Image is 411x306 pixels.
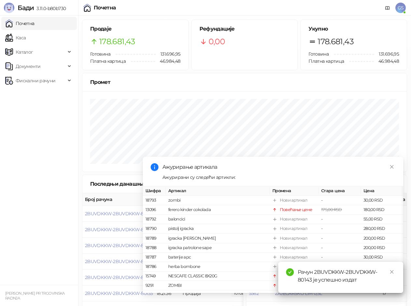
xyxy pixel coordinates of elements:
span: 175,00 RSD [321,207,342,212]
div: Нови артикал [280,225,307,232]
td: ZOMBI [166,290,270,300]
td: 30,00 RSD [361,253,403,262]
td: 30,00 RSD [361,196,403,205]
td: NESCAFE CLASSIC 8X20G [166,272,270,281]
span: info-circle [151,163,158,171]
div: Ажурирани су следећи артикли: [162,174,395,181]
span: 46.984,48 [374,58,399,65]
div: Рачун 2BUVDKKW-2BUVDKKW-80143 је успешно издат [298,268,395,284]
td: 18792 [143,215,166,224]
h5: Продаје [90,25,181,33]
th: Шифра [143,186,166,196]
td: herba bombone [166,262,270,272]
span: Бади [18,4,34,12]
span: Платна картица [90,58,126,64]
h5: Укупно [308,25,399,33]
td: igracka patrolone sape [166,243,270,253]
span: 131.696,95 [156,50,181,58]
td: 9290 [143,290,166,300]
td: 55,00 RSD [361,215,403,224]
a: Каса [5,31,26,44]
div: Последњи данашњи рачуни [90,180,176,188]
td: 200,00 RSD [361,243,403,253]
a: Почетна [5,17,34,30]
th: Број рачуна [82,193,154,206]
span: Готовина [308,51,329,57]
td: 15749 [143,272,166,281]
td: ZOMBI [166,281,270,290]
td: pistolj igracka [166,224,270,233]
div: Нови артикал [280,245,307,251]
td: 18793 [143,196,166,205]
td: ferero kinder cokolada [166,205,270,215]
th: Артикал [166,186,270,196]
div: Промет [90,78,399,86]
td: igracka [PERSON_NAME] [166,233,270,243]
span: check-circle [286,268,294,276]
th: Цена [361,186,403,196]
span: 0,00 [209,35,225,48]
span: Фискални рачуни [16,74,55,87]
th: Промена [270,186,319,196]
td: - [319,196,361,205]
span: 131.696,95 [374,50,399,58]
span: Документи [16,60,40,73]
td: baterije apc [166,253,270,262]
td: 180,00 RSD [361,205,403,215]
span: close [390,270,394,274]
td: - [319,233,361,243]
button: 2BUVDKKW-2BUVDKKW-80140 [85,211,153,217]
small: [PERSON_NAME] PR TRGOVINSKA RADNJA [5,291,65,300]
td: zombi [166,196,270,205]
div: Нови артикал [280,216,307,222]
td: 200,00 RSD [361,233,403,243]
a: Close [388,163,395,170]
div: Нови артикал [280,197,307,204]
div: Нови артикал [280,254,307,260]
td: 18789 [143,233,166,243]
a: Документација [382,3,393,13]
div: Повећање цене [280,206,312,213]
td: - [319,215,361,224]
td: 18786 [143,262,166,272]
div: Нови артикал [280,235,307,241]
td: 18788 [143,243,166,253]
button: 2BUVDKKW-2BUVDKKW-80136 [85,274,153,280]
h5: Рефундације [199,25,290,33]
a: Close [388,268,395,275]
span: Готовина [90,51,110,57]
td: - [319,253,361,262]
img: Logo [4,3,14,13]
div: Ажурирање артикала [162,163,395,171]
td: - [319,224,361,233]
td: - [319,243,361,253]
td: 18787 [143,253,166,262]
button: 2BUVDKKW-2BUVDKKW-80135 [85,290,153,296]
button: 2BUVDKKW-2BUVDKKW-80139 [85,227,153,233]
span: close [390,165,394,169]
td: 9291 [143,281,166,290]
span: 178.681,43 [99,35,135,48]
div: Почетна [94,5,116,10]
span: 178.681,43 [318,35,354,48]
td: 18790 [143,224,166,233]
td: 13096 [143,205,166,215]
span: Каталог [16,46,33,59]
button: 2BUVDKKW-2BUVDKKW-80137 [85,259,153,264]
span: 3.11.0-b80b730 [34,6,66,11]
button: 2BUVDKKW-2BUVDKKW-80138 [85,243,153,248]
td: baloncici [166,215,270,224]
span: 46.984,48 [155,58,180,65]
th: Стара цена [319,186,361,196]
td: 280,00 RSD [361,224,403,233]
span: GS [395,3,406,13]
span: Платна картица [308,58,344,64]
